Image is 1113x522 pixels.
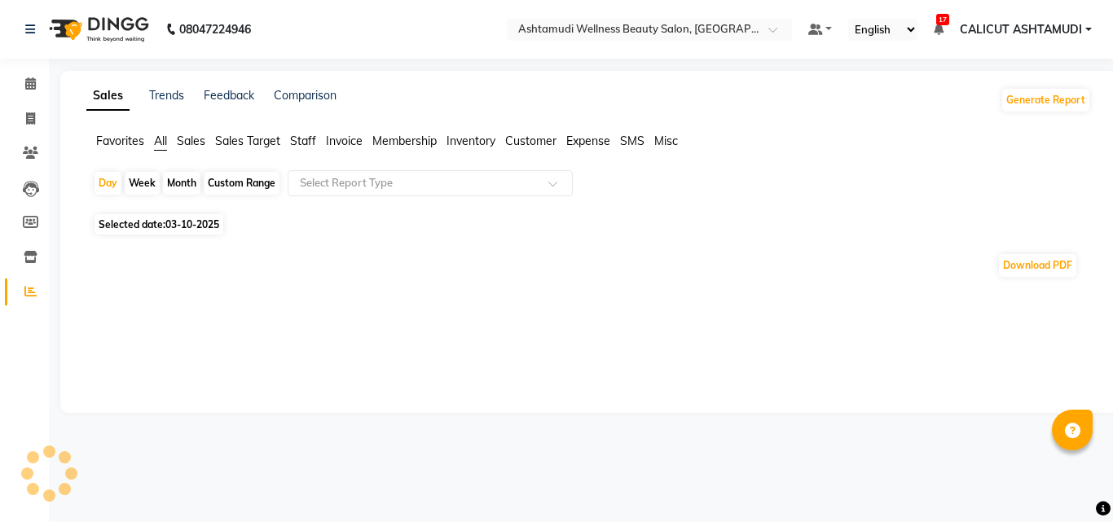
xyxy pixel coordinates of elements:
span: SMS [620,134,644,148]
span: CALICUT ASHTAMUDI [960,21,1082,38]
span: Sales [177,134,205,148]
span: Favorites [96,134,144,148]
button: Download PDF [999,254,1076,277]
a: Trends [149,88,184,103]
span: Invoice [326,134,363,148]
b: 08047224946 [179,7,251,52]
a: 17 [934,22,944,37]
div: Day [95,172,121,195]
span: All [154,134,167,148]
span: Staff [290,134,316,148]
div: Custom Range [204,172,279,195]
span: 03-10-2025 [165,218,219,230]
span: Selected date: [95,214,223,235]
a: Feedback [204,88,254,103]
img: logo [42,7,153,52]
span: Sales Target [215,134,280,148]
div: Week [125,172,160,195]
span: Membership [372,134,437,148]
span: 17 [936,14,949,25]
span: Customer [505,134,556,148]
div: Month [163,172,200,195]
span: Misc [654,134,678,148]
span: Inventory [447,134,495,148]
a: Sales [86,81,130,111]
span: Expense [566,134,610,148]
button: Generate Report [1002,89,1089,112]
a: Comparison [274,88,337,103]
